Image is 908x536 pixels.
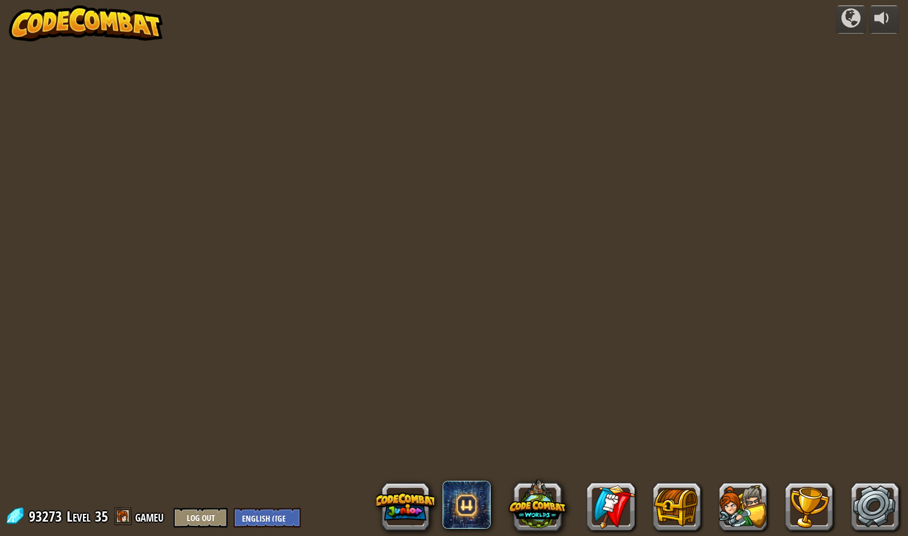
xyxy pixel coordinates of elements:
[135,507,168,526] a: gameu
[9,5,163,41] img: CodeCombat - Learn how to code by playing a game
[67,507,91,526] span: Level
[869,5,899,34] button: Adjust volume
[29,507,65,526] span: 93273
[836,5,866,34] button: Campaigns
[95,507,108,526] span: 35
[174,508,228,528] button: Log Out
